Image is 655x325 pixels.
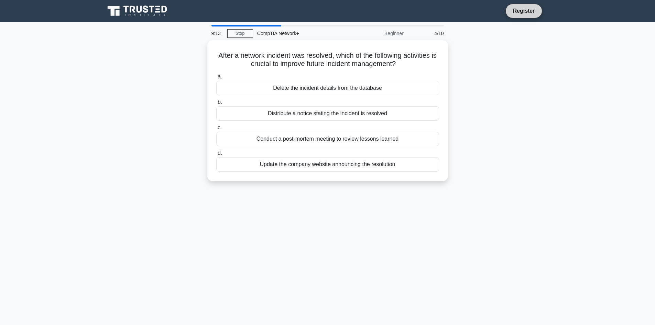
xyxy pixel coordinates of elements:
span: d. [218,150,222,156]
span: a. [218,74,222,79]
div: Beginner [348,26,408,40]
span: c. [218,124,222,130]
div: 9:13 [207,26,227,40]
a: Stop [227,29,253,38]
div: Delete the incident details from the database [216,81,439,95]
div: Conduct a post-mortem meeting to review lessons learned [216,132,439,146]
h5: After a network incident was resolved, which of the following activities is crucial to improve fu... [216,51,440,68]
div: Update the company website announcing the resolution [216,157,439,172]
div: Distribute a notice stating the incident is resolved [216,106,439,121]
div: CompTIA Network+ [253,26,348,40]
div: 4/10 [408,26,448,40]
span: b. [218,99,222,105]
a: Register [509,7,539,15]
